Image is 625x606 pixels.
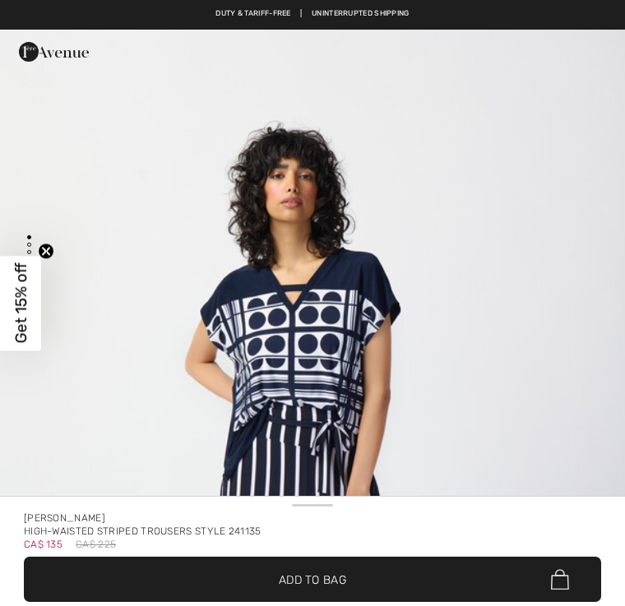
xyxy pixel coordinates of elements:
div: [PERSON_NAME] [24,511,601,525]
span: Get 15% off [12,263,30,344]
button: Add to Bag [24,557,601,602]
a: 1ère Avenue [19,44,89,58]
div: High-waisted Striped Trousers Style 241135 [24,525,601,538]
button: Close teaser [38,243,54,259]
img: 1ère Avenue [19,35,89,68]
span: CA$ 225 [76,538,116,551]
span: Add to Bag [279,571,346,588]
span: CA$ 135 [24,533,62,550]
